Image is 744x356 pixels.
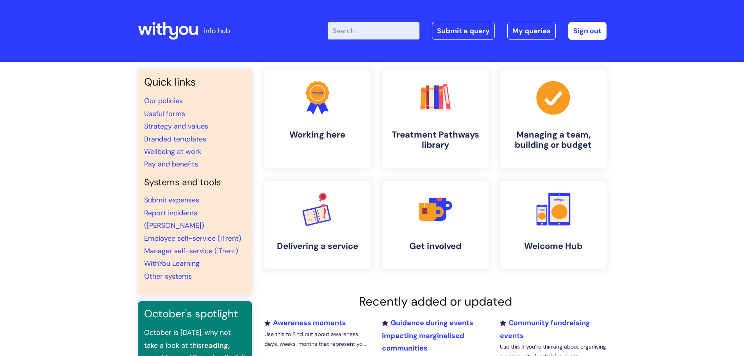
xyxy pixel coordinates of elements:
[144,246,238,256] a: Manager self-service (iTrent)
[264,181,371,269] a: Delivering a service
[144,308,246,320] h3: October's spotlight
[328,22,419,39] input: Search
[144,259,200,268] a: WithYou Learning
[507,241,600,251] h4: Welcome Hub
[144,122,208,131] a: Strategy and values
[500,70,607,168] a: Managing a team, building or budget
[144,96,183,106] a: Our policies
[144,272,192,281] a: Other systems
[507,130,600,150] h4: Managing a team, building or budget
[144,109,185,118] a: Useful forms
[144,234,241,243] a: Employee self-service (iTrent)
[507,22,556,40] a: My queries
[568,22,607,40] a: Sign out
[271,241,364,251] h4: Delivering a service
[204,25,230,37] p: info hub
[432,22,495,40] a: Submit a query
[264,294,607,309] h2: Recently added or updated
[382,318,473,353] a: Guidance during events impacting marginalised communities
[389,130,482,150] h4: Treatment Pathways library
[264,318,346,327] a: Awareness moments
[144,147,202,156] a: Wellbeing at work
[264,329,371,349] p: Use this to Find out about awareness days, weeks, months that represent yo...
[144,177,246,188] h4: Systems and tools
[382,70,489,168] a: Treatment Pathways library
[144,208,204,230] a: Report incidents ([PERSON_NAME])
[271,130,364,140] h4: Working here
[144,159,198,169] a: Pay and benefits
[382,181,489,269] a: Get involved
[264,70,371,168] a: Working here
[500,181,607,269] a: Welcome Hub
[500,318,590,340] a: Community fundraising events
[144,76,246,88] h3: Quick links
[144,195,199,205] a: Submit expenses
[144,134,206,144] a: Branded templates
[389,241,482,251] h4: Get involved
[328,22,607,40] div: | -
